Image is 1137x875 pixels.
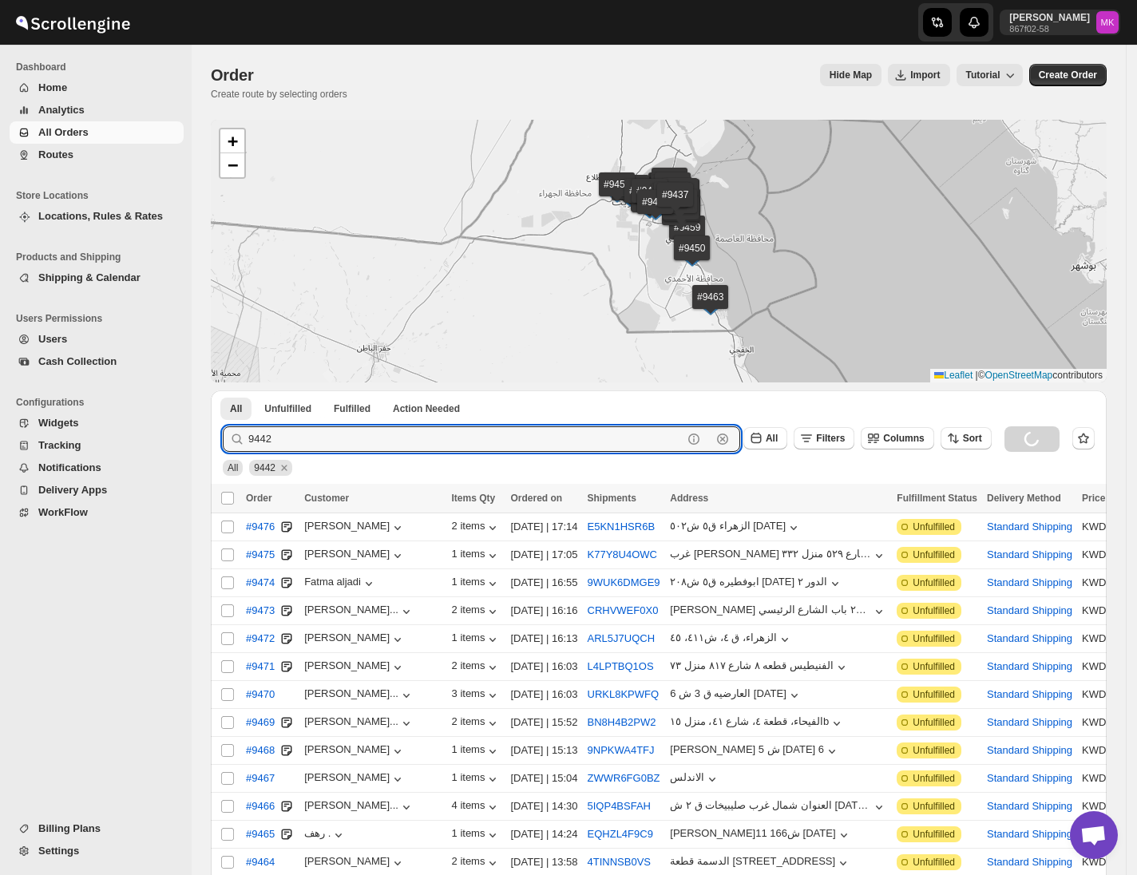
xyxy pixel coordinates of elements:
[324,398,380,420] button: Fulfilled
[668,202,691,220] img: Marker
[334,402,370,415] span: Fulfilled
[10,818,184,840] button: Billing Plans
[670,799,871,811] div: العنوان شمال غرب صليبيخات ق ٢ ش [DATE] ٤٠٠
[644,191,668,208] img: Marker
[670,192,694,209] img: Marker
[236,738,284,763] button: #9468
[246,659,275,675] span: #9471
[10,267,184,289] button: Shipping & Calendar
[987,632,1072,644] button: Standard Shipping
[670,771,720,787] button: الاندلس
[452,743,501,759] div: 1 items
[304,771,406,787] button: [PERSON_NAME]
[236,626,284,651] button: #9472
[510,687,577,703] div: [DATE] | 16:03
[660,195,684,212] img: Marker
[304,493,349,504] span: Customer
[16,61,184,73] span: Dashboard
[670,576,827,588] div: ابوفطيره ق٥ ش٢٠٨ [DATE] الدور ٢
[452,799,501,815] button: 4 items
[304,687,398,699] div: [PERSON_NAME]...
[934,370,973,381] a: Leaflet
[246,687,275,703] span: #9470
[10,77,184,99] button: Home
[913,660,955,673] span: Unfulfilled
[588,548,657,560] button: K77Y8U4OWC
[830,69,872,81] span: Hide Map
[383,398,469,420] button: ActionNeeded
[670,827,835,839] div: [PERSON_NAME]11 ش166 [DATE]
[680,249,704,267] img: Marker
[510,631,577,647] div: [DATE] | 16:13
[987,744,1072,756] button: Standard Shipping
[246,547,275,563] span: #9475
[304,520,406,536] button: [PERSON_NAME]
[510,826,577,842] div: [DATE] | 14:24
[228,131,238,151] span: +
[913,688,955,701] span: Unfulfilled
[304,632,406,647] div: [PERSON_NAME]
[913,716,955,729] span: Unfulfilled
[236,570,284,596] button: #9474
[658,188,682,205] img: Marker
[38,506,88,518] span: WorkFlow
[393,402,460,415] span: Action Needed
[1000,10,1120,35] button: User menu
[10,457,184,479] button: Notifications
[664,196,687,213] img: Marker
[10,205,184,228] button: Locations, Rules & Rates
[10,350,184,373] button: Cash Collection
[671,213,695,231] img: Marker
[38,148,73,160] span: Routes
[883,433,924,444] span: Columns
[304,855,406,871] button: [PERSON_NAME]
[670,715,829,727] div: الفيحاء، قطعة ٤، شارع ٤١، منزل ١٥b
[10,328,184,350] button: Users
[10,144,184,166] button: Routes
[987,716,1072,728] button: Standard Shipping
[668,191,692,208] img: Marker
[211,66,253,84] span: Order
[588,632,656,644] button: ARL5J7UQCH
[670,855,851,871] button: الدسمة قطعة [STREET_ADDRESS]
[985,370,1053,381] a: OpenStreetMap
[913,772,955,785] span: Unfulfilled
[670,548,871,560] div: غرب [PERSON_NAME] قطعه ٥ شارع ٥٢٩ منزل ٣٣٢
[452,520,501,536] button: 2 items
[637,200,661,218] img: Marker
[820,64,881,86] button: Map action label
[38,461,101,473] span: Notifications
[510,798,577,814] div: [DATE] | 14:30
[794,427,854,449] button: Filters
[452,604,501,620] button: 2 items
[987,576,1072,588] button: Standard Shipping
[588,493,636,504] span: Shipments
[657,185,681,203] img: Marker
[670,520,802,536] button: الزهراء ق٥ ش٥٠٢ [DATE]
[670,210,694,228] img: Marker
[236,654,284,679] button: #9471
[670,604,871,616] div: [PERSON_NAME] قطعة ٦ شارع ٣٤ منزل ٢٧ باب الشارع الرئيسي
[452,715,501,731] div: 2 items
[230,402,242,415] span: All
[957,64,1023,86] button: Tutorial
[228,155,238,175] span: −
[236,849,284,875] button: #9464
[588,576,660,588] button: 9WUK6DMGE9
[304,743,406,759] div: [PERSON_NAME]
[649,196,673,214] img: Marker
[264,402,311,415] span: Unfulfilled
[588,744,655,756] button: 9NPKWA4TFJ
[38,81,67,93] span: Home
[246,603,275,619] span: #9473
[670,743,824,755] div: [PERSON_NAME] 5 ش [DATE] 6
[588,800,651,812] button: 5IQP4BSFAH
[248,426,683,452] input: Press enter after typing | Search Eg.#9476
[16,396,184,409] span: Configurations
[452,827,501,843] button: 1 items
[669,208,693,226] img: Marker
